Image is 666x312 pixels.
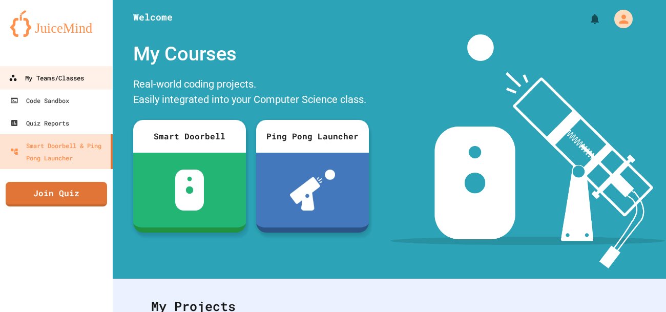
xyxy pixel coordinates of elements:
div: My Teams/Classes [9,72,84,85]
img: sdb-white.svg [175,170,204,211]
img: ppl-with-ball.png [290,170,336,211]
div: Quiz Reports [10,117,69,129]
div: Smart Doorbell [133,120,246,153]
div: My Notifications [570,10,603,28]
div: Ping Pong Launcher [256,120,369,153]
div: My Account [603,7,635,31]
img: banner-image-my-projects.png [390,34,665,268]
div: Smart Doorbell & Ping Pong Launcher [10,139,107,164]
div: Real-world coding projects. Easily integrated into your Computer Science class. [128,74,374,112]
div: Code Sandbox [10,94,69,107]
a: Join Quiz [6,182,107,206]
img: logo-orange.svg [10,10,102,37]
div: My Courses [128,34,374,74]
